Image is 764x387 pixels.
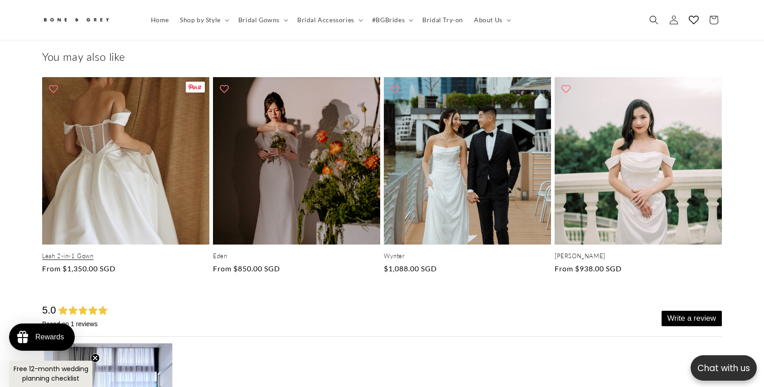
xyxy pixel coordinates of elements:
[469,10,515,29] summary: About Us
[215,79,233,98] button: Add to wishlist
[151,16,169,24] span: Home
[367,10,417,29] summary: #BGBrides
[2,49,130,220] img: 4306344
[107,224,126,234] div: [DATE]
[292,10,367,29] summary: Bridal Accessories
[644,10,664,30] summary: Search
[180,16,221,24] span: Shop by Style
[14,364,88,383] span: Free 12-month wedding planning checklist
[555,252,722,260] a: [PERSON_NAME]
[42,252,209,260] a: Leah 2-in-1 Gown
[238,16,280,24] span: Bridal Gowns
[384,252,551,260] a: Wynter
[233,10,292,29] summary: Bridal Gowns
[42,13,110,28] img: Bone and Grey Bridal
[7,250,126,321] div: Went for a try-on. Bone and [PERSON_NAME]'s gowns are beautiful yet affordable! Highly recommende...
[44,79,63,98] button: Add to wishlist
[213,252,380,260] a: Eden
[691,355,757,381] button: Open chatbox
[619,16,680,32] button: Write a review
[417,10,469,29] a: Bridal Try-on
[557,79,575,98] button: Add to wishlist
[91,353,100,363] button: Close teaser
[372,16,405,24] span: #BGBrides
[35,333,64,341] div: Rewards
[145,10,174,29] a: Home
[386,79,404,98] button: Add to wishlist
[7,224,73,234] div: [PERSON_NAME] L
[474,16,503,24] span: About Us
[39,9,136,31] a: Bone and Grey Bridal
[42,49,722,64] h2: You may also like
[422,16,463,24] span: Bridal Try-on
[9,361,92,387] div: Free 12-month wedding planning checklistClose teaser
[297,16,354,24] span: Bridal Accessories
[691,362,757,375] p: Chat with us
[174,10,233,29] summary: Shop by Style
